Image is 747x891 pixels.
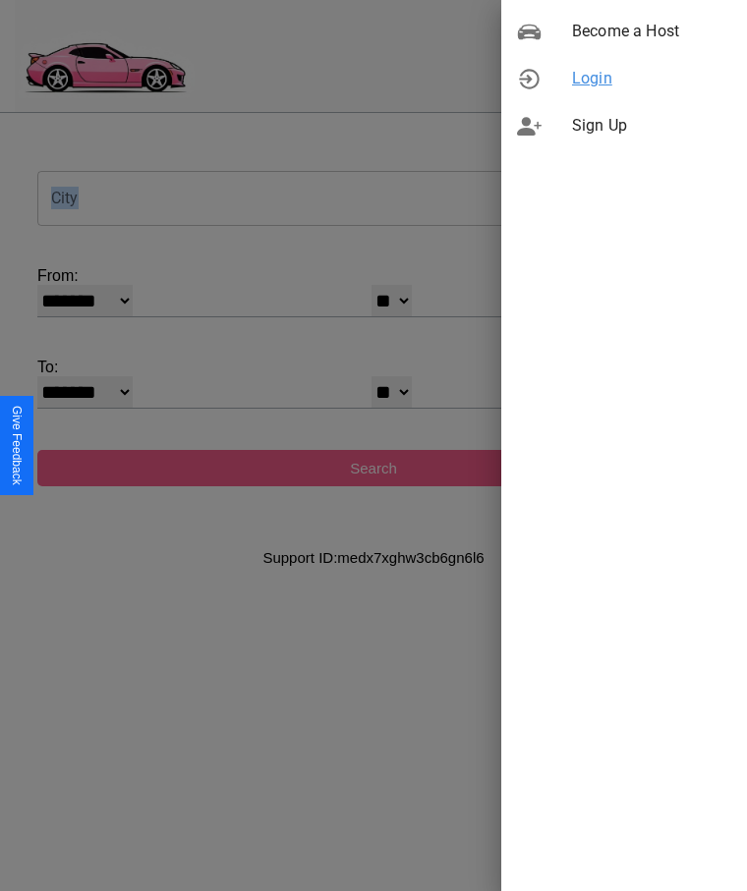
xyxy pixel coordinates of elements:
span: Login [572,67,731,90]
span: Sign Up [572,114,731,138]
div: Give Feedback [10,406,24,485]
span: Become a Host [572,20,731,43]
div: Login [501,55,747,102]
div: Sign Up [501,102,747,149]
div: Become a Host [501,8,747,55]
